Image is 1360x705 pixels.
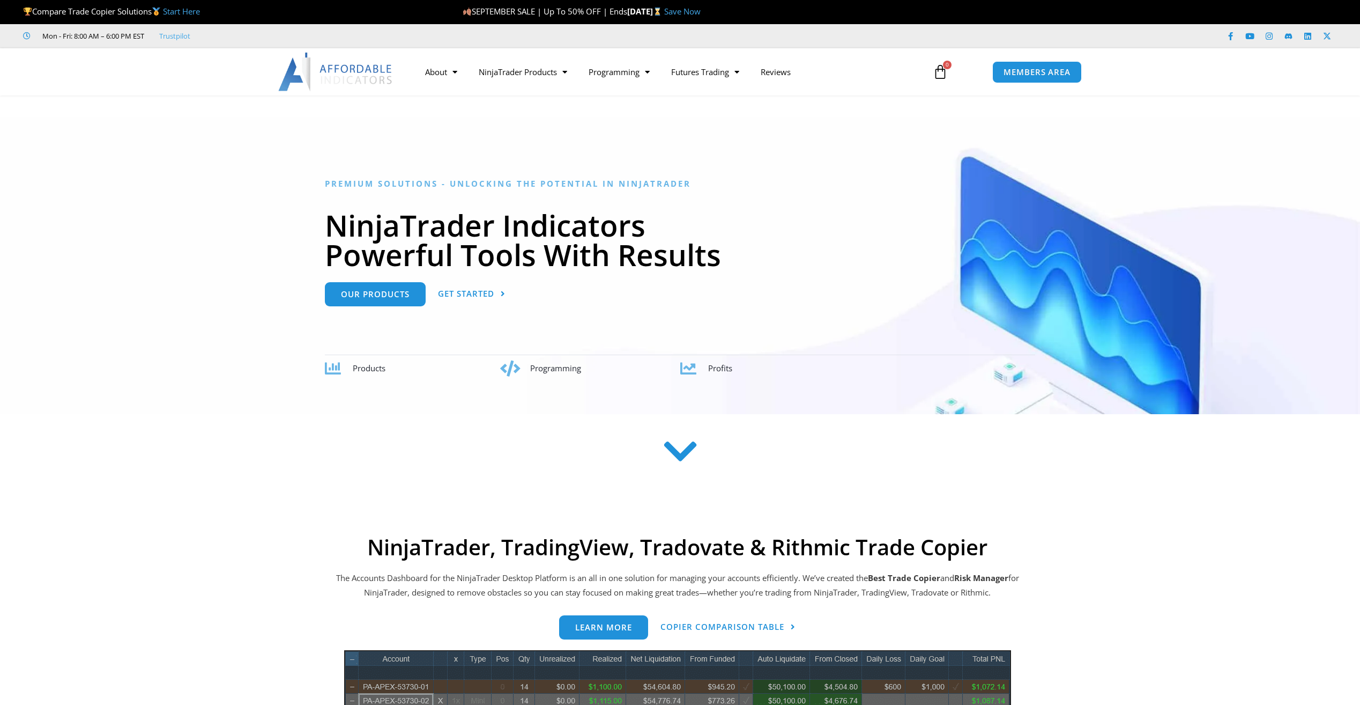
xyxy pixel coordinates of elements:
[1004,68,1071,76] span: MEMBERS AREA
[325,282,426,306] a: Our Products
[660,60,750,84] a: Futures Trading
[353,363,385,373] span: Products
[559,615,648,640] a: Learn more
[575,623,632,631] span: Learn more
[627,6,664,17] strong: [DATE]
[463,8,471,16] img: 🍂
[660,623,784,631] span: Copier Comparison Table
[159,30,190,42] a: Trustpilot
[325,210,1035,269] h1: NinjaTrader Indicators Powerful Tools With Results
[40,30,144,42] span: Mon - Fri: 8:00 AM – 6:00 PM EST
[24,8,32,16] img: 🏆
[414,60,920,84] nav: Menu
[653,8,662,16] img: ⌛
[943,61,952,69] span: 0
[660,615,796,640] a: Copier Comparison Table
[414,60,468,84] a: About
[954,572,1008,583] strong: Risk Manager
[992,61,1082,83] a: MEMBERS AREA
[163,6,200,17] a: Start Here
[468,60,578,84] a: NinjaTrader Products
[438,282,506,306] a: Get Started
[463,6,627,17] span: SEPTEMBER SALE | Up To 50% OFF | Ends
[335,571,1021,601] p: The Accounts Dashboard for the NinjaTrader Desktop Platform is an all in one solution for managin...
[530,363,581,373] span: Programming
[152,8,160,16] img: 🥇
[750,60,801,84] a: Reviews
[708,363,732,373] span: Profits
[578,60,660,84] a: Programming
[325,179,1035,189] h6: Premium Solutions - Unlocking the Potential in NinjaTrader
[335,534,1021,560] h2: NinjaTrader, TradingView, Tradovate & Rithmic Trade Copier
[278,53,393,91] img: LogoAI | Affordable Indicators – NinjaTrader
[664,6,701,17] a: Save Now
[868,572,940,583] b: Best Trade Copier
[23,6,200,17] span: Compare Trade Copier Solutions
[341,290,410,298] span: Our Products
[438,290,494,298] span: Get Started
[917,56,964,87] a: 0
